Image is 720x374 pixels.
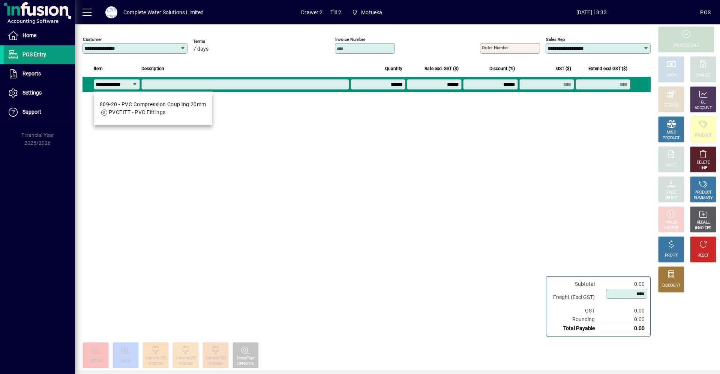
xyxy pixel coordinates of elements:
[666,220,676,225] div: HOLD
[602,306,647,315] td: 0.00
[549,324,602,333] td: Total Payable
[482,45,509,50] mat-label: Order number
[489,65,515,73] span: Discount (%)
[665,195,678,201] div: SELECT
[335,37,365,42] mat-label: Invoice number
[4,26,75,45] a: Home
[208,361,222,367] div: 9100500
[663,135,679,141] div: PRODUCT
[349,6,385,19] span: Motueka
[301,6,322,18] span: Drawer 2
[4,65,75,83] a: Reports
[237,356,255,361] div: DensoTape
[22,71,41,77] span: Reports
[145,356,165,361] div: Cement 125
[549,315,602,324] td: Rounding
[109,109,166,115] span: PVCFITT - PVC Fittings
[694,105,712,111] div: ACCOUNT
[193,39,238,44] span: Terms
[424,65,459,73] span: Rate excl GST ($)
[175,356,195,361] div: Cement 250
[602,324,647,333] td: 0.00
[697,160,709,165] div: DELETE
[602,315,647,324] td: 0.00
[100,101,206,108] div: 809-20 - PVC Compression Coupling 20mm
[695,225,711,231] div: INVOICES
[361,6,382,18] span: Motueka
[483,6,700,18] span: [DATE] 13:33
[121,359,130,364] div: Cel18
[148,361,162,367] div: 9100125
[666,73,676,78] div: CASH
[602,280,647,288] td: 0.00
[696,73,711,78] div: CHARGE
[205,356,225,361] div: Cement 500
[385,65,402,73] span: Quantity
[556,65,571,73] span: GST ($)
[673,43,699,48] div: PROCESS SALE
[22,51,46,57] span: POS Entry
[546,37,565,42] mat-label: Sales rep
[94,95,212,122] mat-option: 809-20 - PVC Compression Coupling 20mm
[178,361,192,367] div: 9100250
[666,163,676,168] div: NOTE
[99,6,123,19] button: Profile
[4,103,75,122] a: Support
[694,195,712,201] div: SUMMARY
[700,6,711,18] div: POS
[141,65,164,73] span: Description
[123,6,204,18] div: Complete Water Solutions Limited
[665,253,678,258] div: PROFIT
[588,65,627,73] span: Extend excl GST ($)
[666,190,676,195] div: PRICE
[697,220,710,225] div: RECALL
[664,103,678,108] div: EFTPOS
[694,190,711,195] div: PRODUCT
[193,46,208,52] span: 7 days
[83,37,102,42] mat-label: Customer
[22,109,41,115] span: Support
[549,306,602,315] td: GST
[664,225,678,231] div: INVOICE
[4,84,75,102] a: Settings
[701,100,706,105] div: GL
[667,130,676,135] div: MISC
[697,253,709,258] div: RESET
[662,283,680,288] div: DISCOUNT
[237,361,253,367] div: DENSO75
[549,280,602,288] td: Subtotal
[699,165,707,171] div: LINE
[549,288,602,306] td: Freight (Excl GST)
[694,133,711,138] div: PRODUCT
[94,65,103,73] span: Item
[22,90,42,96] span: Settings
[22,32,36,38] span: Home
[330,6,341,18] span: Till 2
[89,359,103,364] div: CEELON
